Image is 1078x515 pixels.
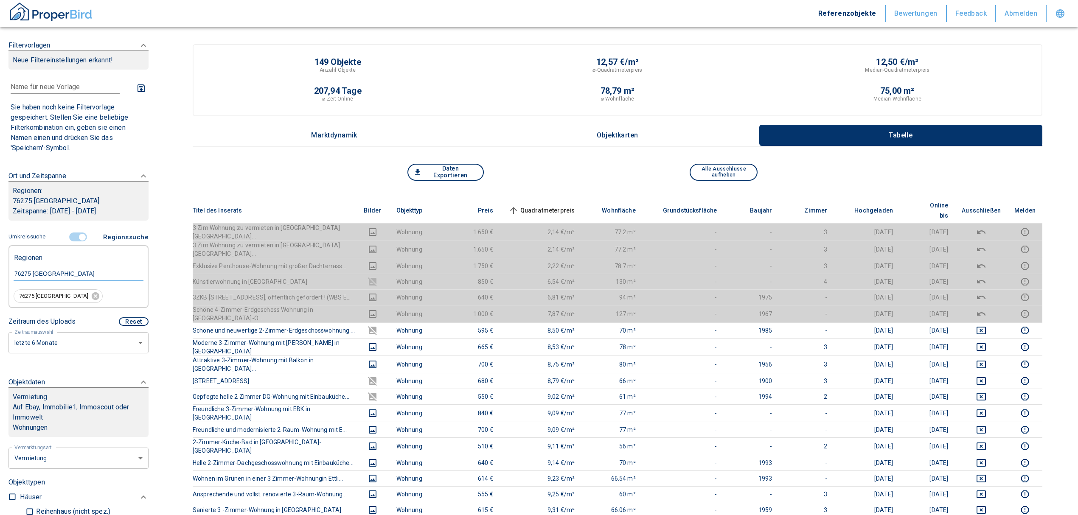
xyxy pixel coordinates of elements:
[1014,392,1036,402] button: report this listing
[1014,325,1036,336] button: report this listing
[1014,441,1036,451] button: report this listing
[900,274,955,289] td: [DATE]
[962,244,1001,255] button: deselect this listing
[955,198,1008,224] th: Ausschließen
[779,486,834,502] td: 3
[724,486,779,502] td: -
[834,223,900,241] td: [DATE]
[834,373,900,389] td: [DATE]
[962,359,1001,369] button: deselect this listing
[193,437,356,455] th: 2-Zimmer-Küche-Bad in [GEOGRAPHIC_DATA]-[GEOGRAPHIC_DATA]
[13,392,48,402] p: Vermietung
[445,223,500,241] td: 1.650 €
[962,325,1001,336] button: deselect this listing
[779,389,834,404] td: 2
[500,322,582,338] td: 8,50 €/m²
[390,455,445,470] td: Wohnung
[834,422,900,437] td: [DATE]
[1014,359,1036,369] button: report this listing
[322,95,353,103] p: ⌀-Zeit Online
[643,223,724,241] td: -
[193,470,356,486] th: Wohnen im Grünen in einer 3 Zimmer-Wohnungin Ettli...
[311,132,357,139] p: Marktdynamik
[880,87,915,95] p: 75,00 m²
[445,373,500,389] td: 680 €
[20,490,149,504] div: Häuser
[8,447,149,469] div: letzte 6 Monate
[779,470,834,486] td: -
[500,355,582,373] td: 8,75 €/m²
[649,205,717,216] span: Grundstücksfläche
[100,229,149,245] button: Regionssuche
[193,338,356,355] th: Moderne 3-Zimmer-Wohnung mit [PERSON_NAME] in [GEOGRAPHIC_DATA]
[362,489,383,499] button: images
[779,274,834,289] td: 4
[834,389,900,404] td: [DATE]
[407,164,484,181] button: Daten Exportieren
[500,373,582,389] td: 8,79 €/m²
[193,274,356,289] th: Künstlerwohnung in [GEOGRAPHIC_DATA]
[581,338,643,355] td: 78 m²
[500,241,582,258] td: 2,14 €/m²
[596,58,639,66] p: 12,57 €/m²
[581,389,643,404] td: 61 m²
[834,274,900,289] td: [DATE]
[643,455,724,470] td: -
[601,95,634,103] p: ⌀-Wohnfläche
[362,392,383,402] button: images
[962,309,1001,319] button: deselect this listing
[390,373,445,389] td: Wohnung
[500,422,582,437] td: 9,09 €/m²
[581,470,643,486] td: 66.54 m²
[14,270,143,277] input: Region eingeben
[841,205,893,216] span: Hochgeladen
[500,486,582,502] td: 9,25 €/m²
[962,489,1001,499] button: deselect this listing
[500,223,582,241] td: 2,14 €/m²
[390,322,445,338] td: Wohnung
[962,277,1001,287] button: deselect this listing
[1014,408,1036,418] button: report this listing
[724,455,779,470] td: 1993
[643,355,724,373] td: -
[900,389,955,404] td: [DATE]
[724,373,779,389] td: 1900
[13,196,144,206] p: 76275 [GEOGRAPHIC_DATA]
[886,5,947,22] button: Bewertungen
[643,422,724,437] td: -
[900,305,955,322] td: [DATE]
[900,355,955,373] td: [DATE]
[581,486,643,502] td: 60 m²
[362,309,383,319] button: images
[13,402,144,423] p: Auf Ebay, Immobilie1, Immoscout oder Immowelt
[724,258,779,274] td: -
[390,404,445,422] td: Wohnung
[1008,198,1042,224] th: Melden
[362,292,383,302] button: images
[8,369,149,445] div: ObjektdatenVermietungAuf Ebay, Immobilie1, Immoscout oder ImmoweltWohnungen
[445,322,500,338] td: 595 €
[8,171,66,181] p: Ort und Zeitspanne
[1014,244,1036,255] button: report this listing
[390,274,445,289] td: Wohnung
[193,404,356,422] th: Freundliche 3-Zimmer-Wohnung mit EBK in [GEOGRAPHIC_DATA]
[193,486,356,502] th: Ansprechende und vollst. renovierte 3-Raum-Wohnung...
[900,289,955,305] td: [DATE]
[834,404,900,422] td: [DATE]
[1014,473,1036,484] button: report this listing
[8,229,149,353] div: FiltervorlagenNeue Filtereinstellungen erkannt!
[362,425,383,435] button: images
[500,274,582,289] td: 6,54 €/m²
[900,322,955,338] td: [DATE]
[362,473,383,484] button: images
[779,437,834,455] td: 2
[724,389,779,404] td: 1994
[779,305,834,322] td: -
[581,274,643,289] td: 130 m²
[500,455,582,470] td: 9,14 €/m²
[8,32,149,78] div: FiltervorlagenNeue Filtereinstellungen erkannt!
[390,355,445,373] td: Wohnung
[193,125,1042,146] div: wrapped label tabs example
[445,389,500,404] td: 550 €
[596,132,639,139] p: Objektkarten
